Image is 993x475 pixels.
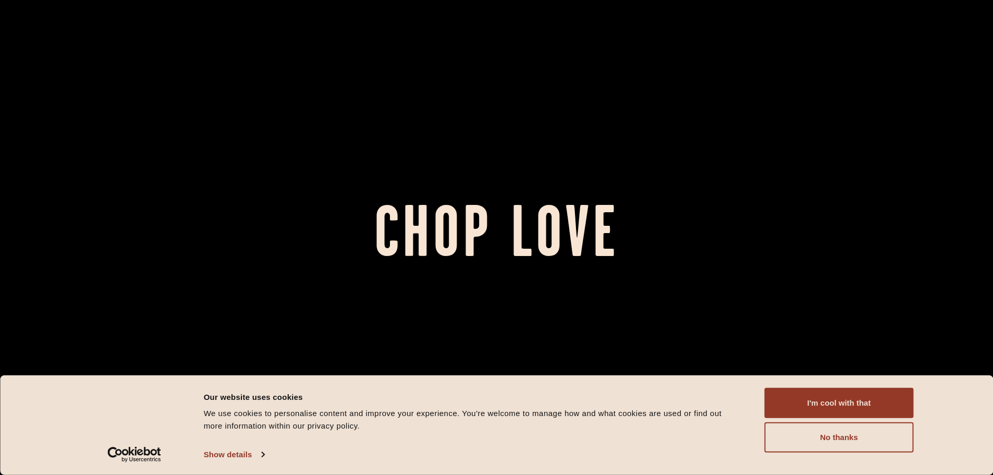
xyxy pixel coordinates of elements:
[204,447,264,462] a: Show details
[765,388,914,418] button: I'm cool with that
[89,447,180,462] a: Usercentrics Cookiebot - opens in a new window
[204,407,741,432] div: We use cookies to personalise content and improve your experience. You're welcome to manage how a...
[204,391,741,403] div: Our website uses cookies
[765,422,914,453] button: No thanks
